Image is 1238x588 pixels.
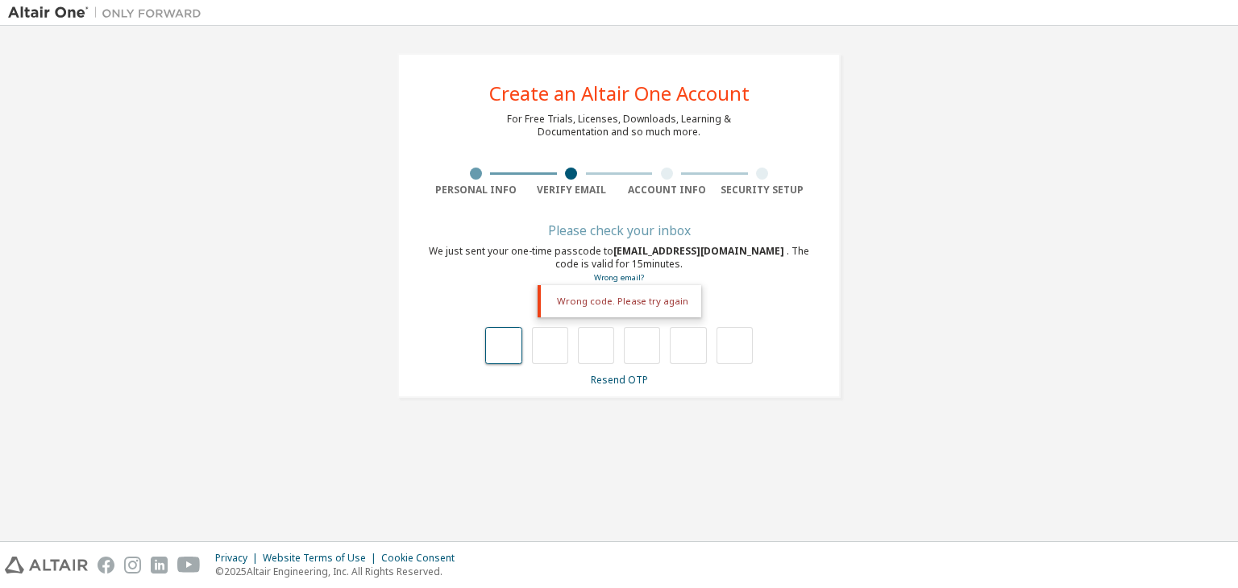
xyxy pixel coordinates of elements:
[124,557,141,574] img: instagram.svg
[594,272,644,283] a: Go back to the registration form
[381,552,464,565] div: Cookie Consent
[489,84,750,103] div: Create an Altair One Account
[538,285,701,317] div: Wrong code. Please try again
[428,184,524,197] div: Personal Info
[507,113,731,139] div: For Free Trials, Licenses, Downloads, Learning & Documentation and so much more.
[263,552,381,565] div: Website Terms of Use
[428,226,810,235] div: Please check your inbox
[715,184,811,197] div: Security Setup
[591,373,648,387] a: Resend OTP
[524,184,620,197] div: Verify Email
[215,552,263,565] div: Privacy
[98,557,114,574] img: facebook.svg
[428,245,810,284] div: We just sent your one-time passcode to . The code is valid for 15 minutes.
[151,557,168,574] img: linkedin.svg
[5,557,88,574] img: altair_logo.svg
[177,557,201,574] img: youtube.svg
[613,244,787,258] span: [EMAIL_ADDRESS][DOMAIN_NAME]
[215,565,464,578] p: © 2025 Altair Engineering, Inc. All Rights Reserved.
[619,184,715,197] div: Account Info
[8,5,210,21] img: Altair One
